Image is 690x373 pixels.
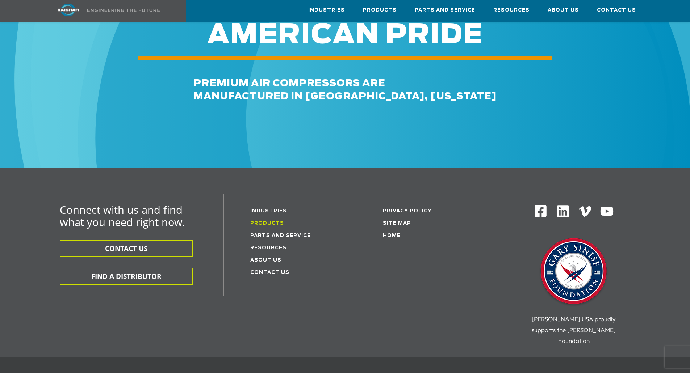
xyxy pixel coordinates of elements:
span: Connect with us and find what you need right now. [60,203,185,229]
a: Industries [250,209,287,213]
a: Industries [308,0,345,20]
button: CONTACT US [60,240,193,257]
span: Industries [308,6,345,14]
span: Contact Us [597,6,636,14]
a: About Us [548,0,579,20]
img: Engineering the future [87,9,160,12]
a: About Us [250,258,281,263]
a: Resources [250,246,287,250]
a: Parts and service [250,233,311,238]
a: Home [383,233,401,238]
img: Vimeo [579,206,591,217]
a: Products [250,221,284,226]
span: [PERSON_NAME] USA proudly supports the [PERSON_NAME] Foundation [532,315,616,344]
a: Resources [493,0,530,20]
a: Products [363,0,397,20]
a: Privacy Policy [383,209,432,213]
a: Parts and Service [415,0,475,20]
img: kaishan logo [41,4,95,16]
button: FIND A DISTRIBUTOR [60,268,193,285]
span: premium air compressors are MANUFACTURED IN [GEOGRAPHIC_DATA], [US_STATE] [193,79,497,101]
span: Resources [493,6,530,14]
img: Linkedin [556,204,570,219]
span: About Us [548,6,579,14]
a: Contact Us [597,0,636,20]
img: Gary Sinise Foundation [538,236,610,308]
span: Products [363,6,397,14]
a: Site Map [383,221,411,226]
span: Parts and Service [415,6,475,14]
img: Youtube [600,204,614,219]
img: Facebook [534,204,547,218]
a: Contact Us [250,270,289,275]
